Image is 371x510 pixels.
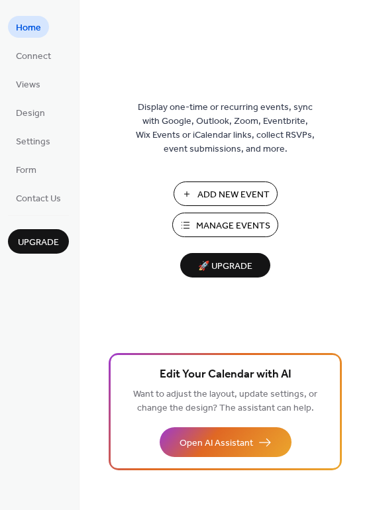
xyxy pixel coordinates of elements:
[8,73,48,95] a: Views
[16,164,36,178] span: Form
[16,192,61,206] span: Contact Us
[8,229,69,254] button: Upgrade
[8,44,59,66] a: Connect
[16,135,50,149] span: Settings
[180,253,270,278] button: 🚀 Upgrade
[18,236,59,250] span: Upgrade
[180,436,253,450] span: Open AI Assistant
[172,213,278,237] button: Manage Events
[8,158,44,180] a: Form
[160,366,291,384] span: Edit Your Calendar with AI
[136,101,315,156] span: Display one-time or recurring events, sync with Google, Outlook, Zoom, Eventbrite, Wix Events or ...
[16,78,40,92] span: Views
[133,385,317,417] span: Want to adjust the layout, update settings, or change the design? The assistant can help.
[174,181,278,206] button: Add New Event
[16,50,51,64] span: Connect
[8,187,69,209] a: Contact Us
[160,427,291,457] button: Open AI Assistant
[16,107,45,121] span: Design
[197,188,270,202] span: Add New Event
[8,16,49,38] a: Home
[16,21,41,35] span: Home
[8,101,53,123] a: Design
[188,258,262,276] span: 🚀 Upgrade
[196,219,270,233] span: Manage Events
[8,130,58,152] a: Settings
